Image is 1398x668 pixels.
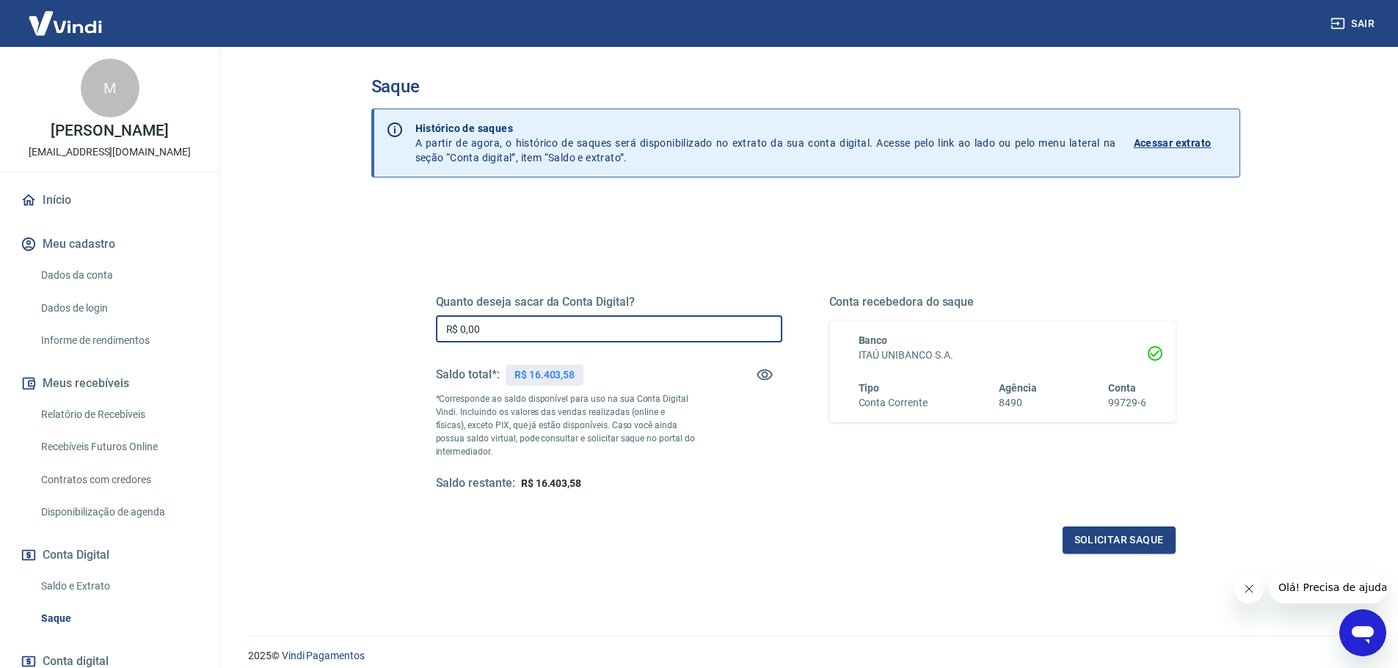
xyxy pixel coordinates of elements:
span: R$ 16.403,58 [521,477,581,489]
iframe: Botão para abrir a janela de mensagens [1339,609,1386,656]
span: Conta [1108,382,1136,394]
a: Saque [35,603,202,634]
div: M [81,59,139,117]
span: Banco [859,334,888,346]
h6: 99729-6 [1108,395,1146,411]
a: Saldo e Extrato [35,571,202,601]
p: Acessar extrato [1134,136,1212,150]
h5: Conta recebedora do saque [829,295,1176,309]
h5: Quanto deseja sacar da Conta Digital? [436,295,782,309]
iframe: Fechar mensagem [1234,574,1264,603]
a: Dados da conta [35,260,202,290]
p: [PERSON_NAME] [51,123,168,139]
a: Recebíveis Futuros Online [35,432,202,462]
p: R$ 16.403,58 [514,367,575,383]
p: [EMAIL_ADDRESS][DOMAIN_NAME] [29,144,191,160]
button: Sair [1328,10,1380,37]
span: Agência [999,382,1037,394]
span: Tipo [859,382,880,394]
a: Acessar extrato [1134,121,1228,165]
button: Conta Digital [18,539,202,571]
a: Informe de rendimentos [35,326,202,356]
p: A partir de agora, o histórico de saques será disponibilizado no extrato da sua conta digital. Ac... [415,121,1116,165]
a: Disponibilização de agenda [35,497,202,527]
p: 2025 © [248,648,1363,664]
h6: Conta Corrente [859,395,928,411]
a: Início [18,184,202,216]
h5: Saldo restante: [436,476,515,491]
h6: 8490 [999,395,1037,411]
button: Meus recebíveis [18,367,202,400]
h5: Saldo total*: [436,367,500,382]
h6: ITAÚ UNIBANCO S.A. [859,348,1146,363]
button: Solicitar saque [1063,526,1176,554]
p: Histórico de saques [415,121,1116,136]
iframe: Mensagem da empresa [1270,571,1386,603]
a: Dados de login [35,293,202,323]
img: Vindi [18,1,113,45]
a: Vindi Pagamentos [282,650,365,661]
button: Meu cadastro [18,228,202,260]
span: Olá! Precisa de ajuda? [9,10,123,22]
p: *Corresponde ao saldo disponível para uso na sua Conta Digital Vindi. Incluindo os valores das ve... [436,392,696,458]
a: Contratos com credores [35,465,202,495]
h3: Saque [371,76,1240,97]
a: Relatório de Recebíveis [35,400,202,430]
